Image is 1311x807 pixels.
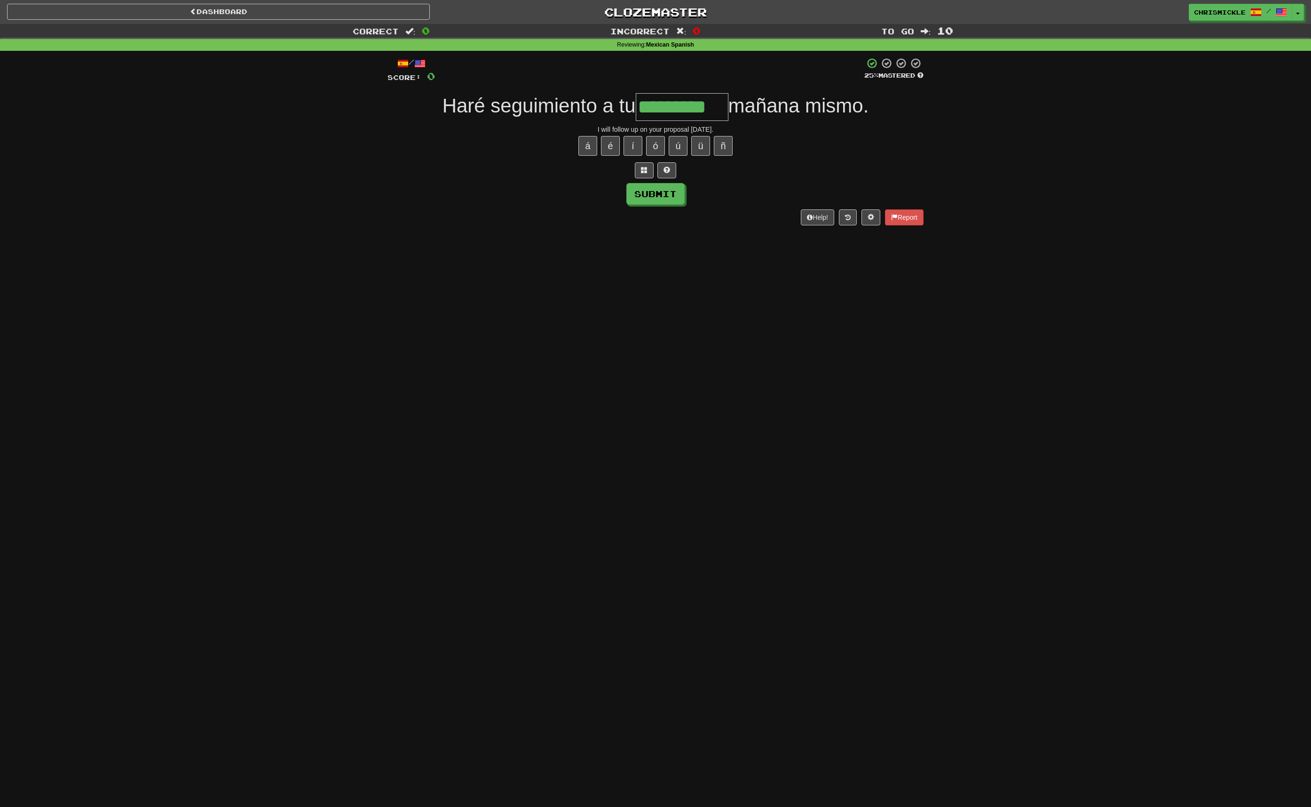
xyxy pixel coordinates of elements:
[885,209,924,225] button: Report
[881,26,914,36] span: To go
[1194,8,1246,16] span: ChrisMickle
[693,25,701,36] span: 0
[646,41,694,48] strong: Mexican Spanish
[728,95,869,117] span: mañana mismo.
[921,27,931,35] span: :
[676,27,687,35] span: :
[714,136,733,156] button: ñ
[7,4,430,20] a: Dashboard
[1189,4,1292,21] a: ChrisMickle /
[387,73,421,81] span: Score:
[387,125,924,134] div: I will follow up on your proposal [DATE].
[864,72,924,80] div: Mastered
[691,136,710,156] button: ü
[578,136,597,156] button: á
[624,136,642,156] button: í
[601,136,620,156] button: é
[610,26,670,36] span: Incorrect
[801,209,834,225] button: Help!
[937,25,953,36] span: 10
[626,183,685,205] button: Submit
[646,136,665,156] button: ó
[635,162,654,178] button: Switch sentence to multiple choice alt+p
[442,95,636,117] span: Haré seguimiento a tu
[864,72,878,79] span: 25 %
[839,209,857,225] button: Round history (alt+y)
[657,162,676,178] button: Single letter hint - you only get 1 per sentence and score half the points! alt+h
[387,57,435,69] div: /
[427,70,435,82] span: 0
[353,26,399,36] span: Correct
[669,136,687,156] button: ú
[405,27,416,35] span: :
[422,25,430,36] span: 0
[1266,8,1271,14] span: /
[444,4,867,20] a: Clozemaster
